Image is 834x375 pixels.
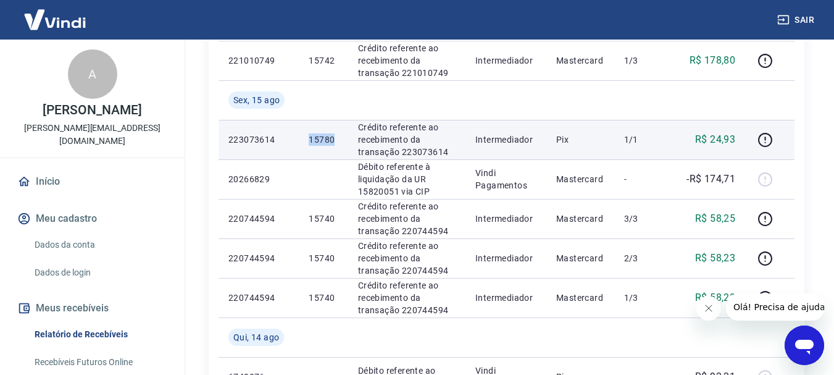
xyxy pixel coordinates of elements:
p: Crédito referente ao recebimento da transação 220744594 [358,279,456,316]
div: A [68,49,117,99]
p: 220744594 [228,213,289,225]
p: Intermediador [475,133,536,146]
a: Recebíveis Futuros Online [30,350,170,375]
p: 1/3 [624,54,661,67]
p: Mastercard [556,213,604,225]
p: R$ 58,23 [695,290,735,305]
button: Meus recebíveis [15,295,170,322]
p: Mastercard [556,292,604,304]
p: 220744594 [228,292,289,304]
p: R$ 58,25 [695,211,735,226]
p: Intermediador [475,292,536,304]
p: Pix [556,133,604,146]
p: 3/3 [624,213,661,225]
p: 15740 [309,252,338,264]
iframe: Fechar mensagem [696,296,721,321]
p: Intermediador [475,54,536,67]
p: R$ 178,80 [690,53,736,68]
p: [PERSON_NAME][EMAIL_ADDRESS][DOMAIN_NAME] [10,122,175,148]
p: Intermediador [475,213,536,225]
p: 221010749 [228,54,289,67]
iframe: Botão para abrir a janela de mensagens [785,326,824,365]
img: Vindi [15,1,95,38]
p: Mastercard [556,173,604,185]
p: Intermediador [475,252,536,264]
p: Crédito referente ao recebimento da transação 220744594 [358,240,456,277]
button: Meu cadastro [15,205,170,232]
p: 1/1 [624,133,661,146]
span: Qui, 14 ago [233,331,279,343]
a: Relatório de Recebíveis [30,322,170,347]
p: 223073614 [228,133,289,146]
button: Sair [775,9,819,32]
p: Vindi Pagamentos [475,167,536,192]
p: Crédito referente ao recebimento da transação 220744594 [358,200,456,237]
a: Dados de login [30,260,170,285]
p: 20266829 [228,173,289,185]
p: R$ 58,23 [695,251,735,266]
p: - [624,173,661,185]
p: 15742 [309,54,338,67]
p: 2/3 [624,252,661,264]
a: Dados da conta [30,232,170,258]
p: 220744594 [228,252,289,264]
p: Mastercard [556,54,604,67]
a: Início [15,168,170,195]
p: [PERSON_NAME] [43,104,141,117]
span: Olá! Precisa de ajuda? [7,9,104,19]
span: Sex, 15 ago [233,94,280,106]
p: Mastercard [556,252,604,264]
p: Crédito referente ao recebimento da transação 221010749 [358,42,456,79]
p: 1/3 [624,292,661,304]
p: 15780 [309,133,338,146]
p: 15740 [309,292,338,304]
p: Débito referente à liquidação da UR 15820051 via CIP [358,161,456,198]
p: Crédito referente ao recebimento da transação 223073614 [358,121,456,158]
p: -R$ 174,71 [686,172,735,187]
iframe: Mensagem da empresa [726,293,824,321]
p: 15740 [309,213,338,225]
p: R$ 24,93 [695,132,735,147]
